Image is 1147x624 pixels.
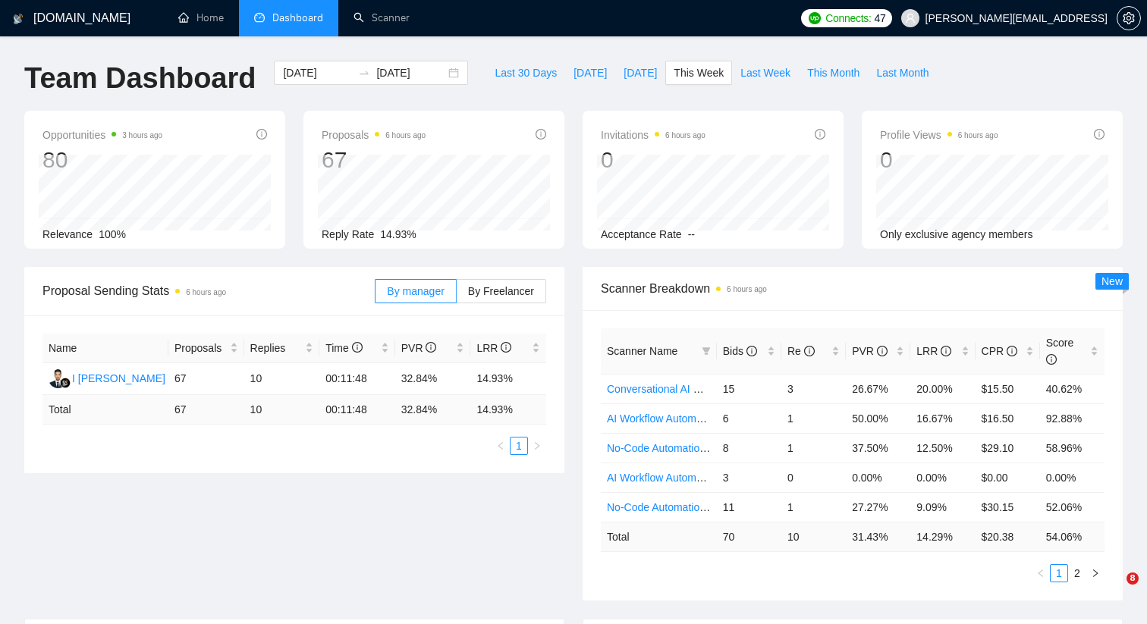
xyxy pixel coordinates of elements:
span: Last Week [740,64,790,81]
a: 1 [1051,565,1067,582]
button: right [1086,564,1105,582]
time: 6 hours ago [665,131,705,140]
td: 1 [781,433,846,463]
span: Scanner Breakdown [601,279,1105,298]
td: 12.50% [910,433,975,463]
span: info-circle [877,346,888,356]
td: 6 [717,403,781,433]
h1: Team Dashboard [24,61,256,96]
span: By Freelancer [468,285,534,297]
a: Conversational AI & AI Agents (Budget Filters) [607,383,824,395]
a: No-Code Automation (Client Filters) [607,501,775,513]
td: 27.27% [846,492,910,522]
td: 10 [244,395,320,425]
td: 9.09% [910,492,975,522]
button: [DATE] [615,61,665,85]
img: upwork-logo.png [809,12,821,24]
span: info-circle [352,342,363,353]
span: This Week [674,64,724,81]
span: PVR [852,345,888,357]
td: 67 [168,395,244,425]
div: I [PERSON_NAME] [PERSON_NAME] [72,370,256,387]
time: 6 hours ago [958,131,998,140]
button: Last 30 Days [486,61,565,85]
td: 00:11:48 [319,363,395,395]
button: Last Week [732,61,799,85]
a: AI Workflow Automation (Client Filters) [607,472,788,484]
td: 14.29 % [910,522,975,551]
span: Bids [723,345,757,357]
button: left [1032,564,1050,582]
span: user [905,13,916,24]
span: Reply Rate [322,228,374,240]
li: Next Page [1086,564,1105,582]
td: 58.96% [1040,433,1105,463]
span: info-circle [1046,354,1057,365]
span: Re [787,345,815,357]
li: Next Page [528,437,546,455]
td: 37.50% [846,433,910,463]
span: Only exclusive agency members [880,228,1033,240]
span: info-circle [501,342,511,353]
button: Last Month [868,61,937,85]
span: 14.93% [380,228,416,240]
td: 0.00% [846,463,910,492]
span: swap-right [358,67,370,79]
span: right [1091,569,1100,578]
span: setting [1117,12,1140,24]
img: gigradar-bm.png [60,378,71,388]
input: End date [376,64,445,81]
td: $29.10 [976,433,1040,463]
td: 10 [781,522,846,551]
span: left [1036,569,1045,578]
button: This Month [799,61,868,85]
span: Last 30 Days [495,64,557,81]
span: CPR [982,345,1017,357]
span: [DATE] [624,64,657,81]
span: filter [699,340,714,362]
td: 0.00% [1040,463,1105,492]
li: 2 [1068,564,1086,582]
span: 8 [1127,572,1139,585]
div: 67 [322,146,426,174]
button: left [492,437,510,455]
span: Replies [250,340,303,356]
td: 31.43 % [846,522,910,551]
a: 2 [1069,565,1086,582]
span: info-circle [804,346,815,356]
td: 3 [717,463,781,492]
span: info-circle [1094,129,1105,140]
th: Proposals [168,334,244,363]
span: info-circle [815,129,825,140]
iframe: Intercom live chat [1095,572,1132,609]
span: By manager [387,285,444,297]
span: Proposal Sending Stats [42,281,375,300]
td: 0.00% [910,463,975,492]
span: LRR [476,342,511,354]
td: 52.06% [1040,492,1105,522]
td: 14.93 % [470,395,546,425]
span: Dashboard [272,11,323,24]
td: 14.93% [470,363,546,395]
td: 40.62% [1040,374,1105,403]
span: info-circle [256,129,267,140]
span: filter [702,346,711,356]
span: info-circle [941,346,951,356]
td: 32.84 % [395,395,471,425]
td: 1 [781,492,846,522]
span: info-circle [426,342,436,353]
span: info-circle [1007,346,1017,356]
span: info-circle [536,129,546,140]
span: Proposals [174,340,227,356]
div: 0 [601,146,705,174]
time: 3 hours ago [122,131,162,140]
span: Relevance [42,228,93,240]
td: 20.00% [910,374,975,403]
li: 1 [510,437,528,455]
td: $15.50 [976,374,1040,403]
td: 15 [717,374,781,403]
span: Acceptance Rate [601,228,682,240]
time: 6 hours ago [727,285,767,293]
time: 6 hours ago [385,131,426,140]
th: Name [42,334,168,363]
